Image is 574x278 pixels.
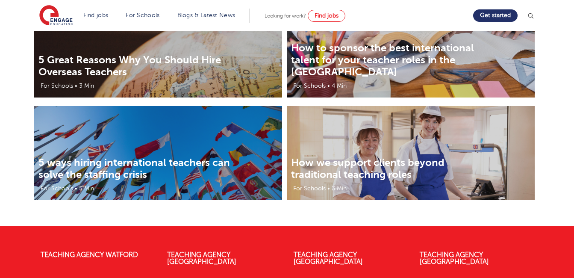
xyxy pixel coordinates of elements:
[473,9,518,22] a: Get started
[289,81,327,91] li: For Schools
[126,12,159,18] a: For Schools
[177,12,235,18] a: Blogs & Latest News
[289,183,327,193] li: For Schools
[78,183,95,193] li: 5 Min
[167,251,236,266] a: Teaching Agency [GEOGRAPHIC_DATA]
[294,251,363,266] a: Teaching Agency [GEOGRAPHIC_DATA]
[38,157,230,180] a: 5 ways hiring international teachers can solve the staffing crisis
[315,12,339,19] span: Find jobs
[83,12,109,18] a: Find jobs
[420,251,489,266] a: Teaching Agency [GEOGRAPHIC_DATA]
[331,81,347,91] li: 4 Min
[36,81,74,91] li: For Schools
[265,13,306,19] span: Looking for work?
[41,251,138,259] a: Teaching Agency Watford
[308,10,345,22] a: Find jobs
[74,183,78,193] li: •
[331,183,347,193] li: 3 Min
[291,157,444,180] a: How we support clients beyond traditional teaching roles
[327,183,331,193] li: •
[36,183,74,193] li: For Schools
[291,42,474,78] a: How to sponsor the best international talent for your teacher roles in the [GEOGRAPHIC_DATA]
[39,5,73,27] img: Engage Education
[78,81,95,91] li: 3 Min
[74,81,78,91] li: •
[38,54,221,78] a: 5 Great Reasons Why You Should Hire Overseas Teachers
[327,81,331,91] li: •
